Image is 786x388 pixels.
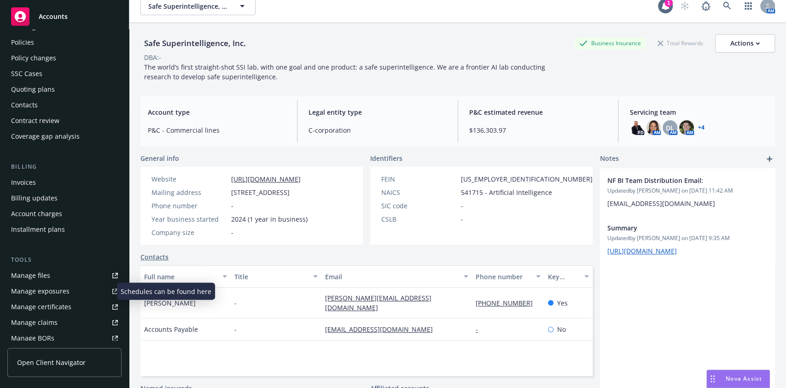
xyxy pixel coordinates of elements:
span: Accounts [39,13,68,20]
div: Quoting plans [11,82,55,97]
div: Total Rewards [653,37,708,49]
span: NF BI Team Distribution Email: [607,176,744,185]
span: Legal entity type [309,107,447,117]
span: General info [140,153,179,163]
a: Contacts [140,252,169,262]
a: Quoting plans [7,82,122,97]
div: Contract review [11,113,59,128]
a: [URL][DOMAIN_NAME] [231,175,301,183]
span: Yes [557,298,568,308]
a: [EMAIL_ADDRESS][DOMAIN_NAME] [325,325,440,334]
span: [STREET_ADDRESS] [231,188,290,197]
div: Manage exposures [11,284,70,299]
a: [PHONE_NUMBER] [476,299,540,307]
button: Actions [715,34,775,53]
span: P&C - Commercial lines [148,125,286,135]
span: [EMAIL_ADDRESS][DOMAIN_NAME] [607,199,715,208]
span: 2024 (1 year in business) [231,214,308,224]
span: - [231,201,233,211]
div: Manage files [11,268,50,283]
a: Installment plans [7,222,122,237]
a: add [764,153,775,165]
div: Email [325,272,458,282]
a: +4 [698,125,704,130]
span: DL [666,123,674,133]
div: DBA: - [144,53,161,62]
span: Nova Assist [726,375,762,382]
div: SummaryUpdatedby [PERSON_NAME] on [DATE] 9:35 AM[URL][DOMAIN_NAME] [600,216,775,263]
button: Email [321,265,472,288]
div: Year business started [151,214,227,224]
a: [URL][DOMAIN_NAME] [607,247,677,255]
span: Safe Superintelligence, Inc. [148,1,228,11]
div: Website [151,174,227,184]
a: Policy changes [7,51,122,65]
span: C-corporation [309,125,447,135]
span: - [231,228,233,237]
div: Policies [11,35,34,50]
div: FEIN [381,174,457,184]
div: Billing [7,162,122,171]
img: photo [629,120,644,135]
span: - [234,298,237,308]
a: Invoices [7,175,122,190]
span: - [461,201,463,211]
div: Drag to move [707,370,718,388]
a: SSC Cases [7,66,122,81]
div: Safe Superintelligence, Inc. [140,37,250,49]
a: Manage exposures [7,284,122,299]
img: photo [679,120,694,135]
a: Policies [7,35,122,50]
span: - [461,214,463,224]
a: Accounts [7,4,122,29]
div: CSLB [381,214,457,224]
a: Manage files [7,268,122,283]
span: Account type [148,107,286,117]
img: photo [646,120,661,135]
div: NAICS [381,188,457,197]
span: The world’s first straight-shot SSI lab, with one goal and one product: a safe superintelligence.... [144,63,547,81]
span: Notes [600,153,619,165]
a: Billing updates [7,191,122,206]
span: Updated by [PERSON_NAME] on [DATE] 11:42 AM [607,187,768,195]
span: Updated by [PERSON_NAME] on [DATE] 9:35 AM [607,234,768,242]
div: Full name [144,272,217,282]
span: Identifiers [370,153,402,163]
div: Phone number [476,272,530,282]
div: Manage BORs [11,331,54,346]
a: - [476,325,485,334]
div: Coverage gap analysis [11,129,80,144]
div: Mailing address [151,188,227,197]
div: Business Insurance [575,37,646,49]
span: $136,303.97 [469,125,607,135]
button: Nova Assist [706,370,770,388]
button: Key contact [544,265,593,288]
div: Invoices [11,175,36,190]
div: Phone number [151,201,227,211]
div: NF BI Team Distribution Email:Updatedby [PERSON_NAME] on [DATE] 11:42 AM[EMAIL_ADDRESS][DOMAIN_NAME] [600,168,775,216]
div: Manage claims [11,315,58,330]
a: Manage BORs [7,331,122,346]
span: [US_EMPLOYER_IDENTIFICATION_NUMBER] [461,174,593,184]
a: Manage claims [7,315,122,330]
span: P&C estimated revenue [469,107,607,117]
a: Account charges [7,206,122,221]
div: Billing updates [11,191,58,206]
a: [PERSON_NAME][EMAIL_ADDRESS][DOMAIN_NAME] [325,294,431,312]
div: Key contact [548,272,579,282]
span: [PERSON_NAME] [144,298,196,308]
div: SSC Cases [11,66,42,81]
a: Coverage gap analysis [7,129,122,144]
div: Actions [730,35,760,52]
button: Title [231,265,321,288]
div: Manage certificates [11,300,71,314]
span: Summary [607,223,744,233]
div: Account charges [11,206,62,221]
a: Contract review [7,113,122,128]
button: Phone number [472,265,544,288]
div: Policy changes [11,51,56,65]
div: Title [234,272,307,282]
div: Company size [151,228,227,237]
span: 541715 - Artificial Intelligence [461,188,552,197]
